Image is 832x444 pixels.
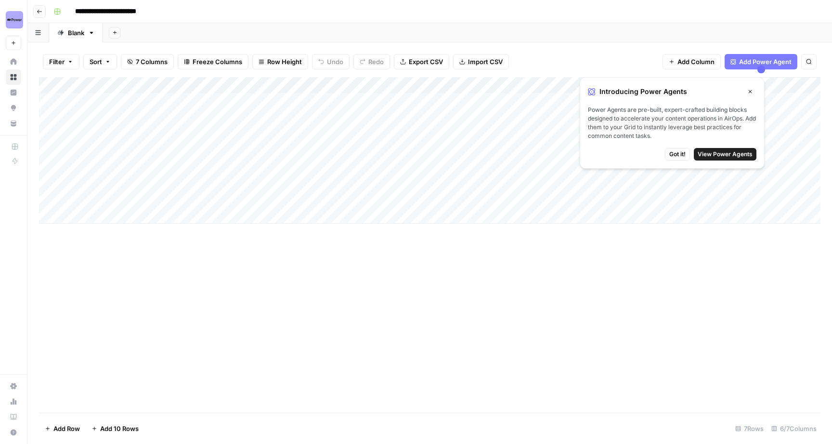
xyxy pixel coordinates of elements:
span: Sort [90,57,102,67]
span: Add Row [53,424,80,433]
button: View Power Agents [694,148,756,161]
button: Got it! [665,148,690,161]
button: Export CSV [394,54,449,69]
span: Got it! [669,150,686,159]
button: Redo [353,54,390,69]
span: Add Power Agent [739,57,792,67]
span: View Power Agents [698,150,753,159]
button: Add Column [663,54,721,69]
a: Insights [6,85,21,100]
button: Add Power Agent [725,54,797,69]
button: Add 10 Rows [86,421,144,436]
img: Power Digital Logo [6,11,23,28]
div: 7 Rows [731,421,767,436]
a: Your Data [6,116,21,131]
span: Filter [49,57,65,67]
span: Redo [368,57,384,67]
button: Freeze Columns [178,54,248,69]
span: Import CSV [468,57,503,67]
span: 7 Columns [136,57,168,67]
span: Power Agents are pre-built, expert-crafted building blocks designed to accelerate your content op... [588,106,756,140]
a: Blank [49,23,103,42]
a: Learning Hub [6,409,21,425]
span: Freeze Columns [193,57,242,67]
span: Undo [327,57,343,67]
button: Filter [43,54,79,69]
div: Blank [68,28,84,38]
span: Export CSV [409,57,443,67]
span: Add Column [677,57,715,67]
div: Introducing Power Agents [588,85,756,98]
button: Undo [312,54,350,69]
button: Add Row [39,421,86,436]
button: Sort [83,54,117,69]
button: Workspace: Power Digital [6,8,21,32]
span: Add 10 Rows [100,424,139,433]
a: Home [6,54,21,69]
button: Row Height [252,54,308,69]
div: 6/7 Columns [767,421,820,436]
button: Help + Support [6,425,21,440]
a: Usage [6,394,21,409]
span: Row Height [267,57,302,67]
a: Browse [6,69,21,85]
button: 7 Columns [121,54,174,69]
a: Opportunities [6,100,21,116]
button: Import CSV [453,54,509,69]
a: Settings [6,378,21,394]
